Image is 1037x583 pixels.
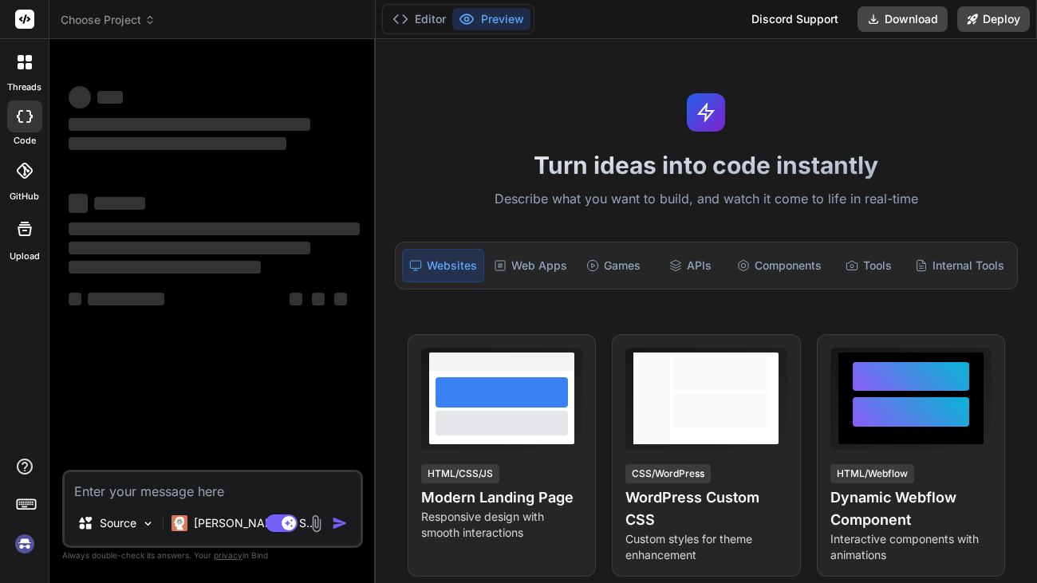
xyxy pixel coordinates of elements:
span: ‌ [69,261,261,274]
div: HTML/CSS/JS [421,464,499,483]
button: Preview [452,8,530,30]
div: APIs [653,249,727,282]
img: icon [332,515,348,531]
span: Choose Project [61,12,156,28]
span: ‌ [94,197,145,210]
div: Websites [402,249,484,282]
div: Web Apps [487,249,574,282]
label: code [14,134,36,148]
p: Interactive components with animations [830,531,992,563]
button: Download [858,6,948,32]
span: privacy [214,550,242,560]
span: ‌ [69,86,91,108]
label: GitHub [10,190,39,203]
label: Upload [10,250,40,263]
span: ‌ [69,293,81,305]
span: ‌ [69,118,310,131]
h4: Dynamic Webflow Component [830,486,992,531]
h1: Turn ideas into code instantly [385,151,1027,179]
p: Describe what you want to build, and watch it come to life in real-time [385,189,1027,210]
div: Games [577,249,651,282]
p: Custom styles for theme enhancement [625,531,787,563]
span: ‌ [290,293,302,305]
h4: Modern Landing Page [421,486,582,509]
button: Deploy [957,6,1030,32]
span: ‌ [97,91,123,104]
img: attachment [307,514,325,533]
div: Discord Support [742,6,848,32]
div: Components [731,249,828,282]
p: Always double-check its answers. Your in Bind [62,548,363,563]
p: Source [100,515,136,531]
img: Claude 4 Sonnet [172,515,187,531]
img: signin [11,530,38,557]
p: [PERSON_NAME] 4 S.. [194,515,313,531]
span: ‌ [312,293,325,305]
p: Responsive design with smooth interactions [421,509,582,541]
button: Editor [386,8,452,30]
div: Internal Tools [909,249,1011,282]
span: ‌ [69,223,360,235]
span: ‌ [69,137,286,150]
span: ‌ [334,293,347,305]
h4: WordPress Custom CSS [625,486,787,531]
div: HTML/Webflow [830,464,914,483]
img: Pick Models [141,517,155,530]
span: ‌ [69,242,310,254]
span: ‌ [69,194,88,213]
div: Tools [831,249,905,282]
div: CSS/WordPress [625,464,711,483]
span: ‌ [88,293,164,305]
label: threads [7,81,41,94]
